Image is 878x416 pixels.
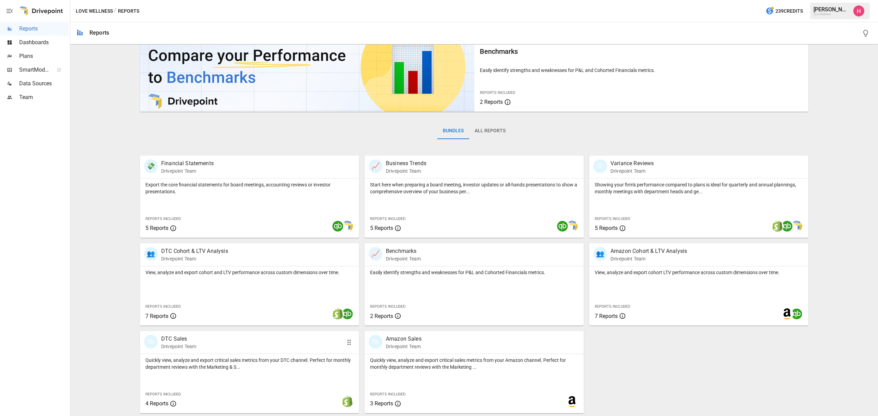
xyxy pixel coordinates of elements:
p: View, analyze and export cohort LTV performance across custom dimensions over time. [595,269,803,276]
span: 7 Reports [145,313,168,319]
img: smart model [791,221,802,232]
div: 🛍 [144,335,158,348]
span: 2 Reports [370,313,393,319]
p: Easily identify strengths and weaknesses for P&L and Cohorted Financials metrics. [370,269,578,276]
div: Reports [90,29,109,36]
img: quickbooks [342,308,353,319]
span: Reports Included [145,392,181,396]
img: shopify [342,396,353,407]
div: 🛍 [369,335,382,348]
span: Reports Included [595,217,630,221]
p: Business Trends [386,159,426,168]
p: Export the core financial statements for board meetings, accounting reviews or investor presentat... [145,181,354,195]
button: Bundles [437,123,469,139]
img: smart model [342,221,353,232]
p: DTC Sales [161,335,196,343]
img: smart model [567,221,578,232]
p: Drivepoint Team [386,343,422,350]
p: Drivepoint Team [161,255,228,262]
p: Drivepoint Team [610,168,654,174]
p: Financial Statements [161,159,214,168]
div: [PERSON_NAME] [814,6,849,13]
img: amazon [782,308,793,319]
span: Plans [19,52,69,60]
span: 2 Reports [480,99,503,105]
span: Reports Included [370,304,405,309]
span: SmartModel [19,66,49,74]
span: 5 Reports [145,225,168,231]
p: DTC Cohort & LTV Analysis [161,247,228,255]
p: Drivepoint Team [386,168,426,174]
img: shopify [332,308,343,319]
img: amazon [567,396,578,407]
p: Easily identify strengths and weaknesses for P&L and Cohorted Financials metrics. [480,67,803,74]
img: Hayley Rovet [853,5,864,16]
button: Love Wellness [76,7,113,15]
p: Quickly view, analyze and export critical sales metrics from your DTC channel. Perfect for monthl... [145,357,354,370]
div: 👥 [593,247,607,261]
span: 4 Reports [145,400,168,407]
span: Reports Included [595,304,630,309]
div: 🗓 [593,159,607,173]
p: Quickly view, analyze and export critical sales metrics from your Amazon channel. Perfect for mon... [370,357,578,370]
span: 3 Reports [370,400,393,407]
p: Benchmarks [386,247,421,255]
span: Reports Included [370,392,405,396]
img: shopify [772,221,783,232]
span: Reports Included [145,217,181,221]
button: All Reports [469,123,511,139]
button: 239Credits [763,5,806,17]
span: Team [19,93,69,101]
p: Showing your firm's performance compared to plans is ideal for quarterly and annual plannings, mo... [595,181,803,195]
span: Reports Included [145,304,181,309]
p: Drivepoint Team [161,343,196,350]
p: Amazon Cohort & LTV Analysis [610,247,687,255]
div: 📈 [369,159,382,173]
div: Love Wellness [814,13,849,16]
p: Start here when preparing a board meeting, investor updates or all-hands presentations to show a ... [370,181,578,195]
div: 💸 [144,159,158,173]
span: Reports [19,25,69,33]
span: 5 Reports [370,225,393,231]
div: / [114,7,117,15]
img: quickbooks [782,221,793,232]
img: quickbooks [557,221,568,232]
span: 5 Reports [595,225,618,231]
div: 📈 [369,247,382,261]
p: Drivepoint Team [161,168,214,174]
h6: Benchmarks [480,46,803,57]
button: Hayley Rovet [849,1,868,21]
p: Drivepoint Team [610,255,687,262]
span: ™ [49,65,54,73]
img: video thumbnail [140,23,474,112]
span: Reports Included [370,217,405,221]
img: quickbooks [332,221,343,232]
img: quickbooks [791,308,802,319]
span: Data Sources [19,79,69,88]
span: Reports Included [480,90,515,95]
div: 👥 [144,247,158,261]
p: View, analyze and export cohort and LTV performance across custom dimensions over time. [145,269,354,276]
span: 7 Reports [595,313,618,319]
span: Dashboards [19,38,69,47]
p: Amazon Sales [386,335,422,343]
p: Drivepoint Team [386,255,421,262]
span: 239 Credits [775,7,803,15]
p: Variance Reviews [610,159,654,168]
